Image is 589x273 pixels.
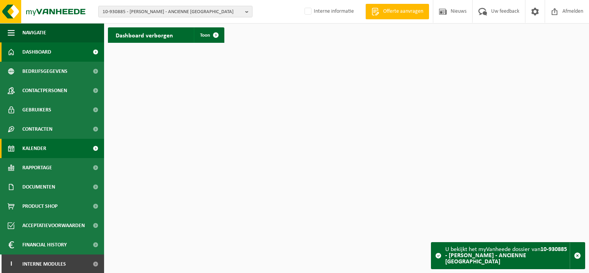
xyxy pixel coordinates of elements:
[22,235,67,254] span: Financial History
[22,81,67,100] span: Contactpersonen
[22,197,57,216] span: Product Shop
[22,23,46,42] span: Navigatie
[445,243,570,269] div: U bekijkt het myVanheede dossier van
[200,33,210,38] span: Toon
[22,177,55,197] span: Documenten
[22,216,85,235] span: Acceptatievoorwaarden
[22,158,52,177] span: Rapportage
[22,42,51,62] span: Dashboard
[22,120,52,139] span: Contracten
[22,139,46,158] span: Kalender
[194,27,224,43] a: Toon
[103,6,242,18] span: 10-930885 - [PERSON_NAME] - ANCIENNE [GEOGRAPHIC_DATA]
[108,27,181,42] h2: Dashboard verborgen
[22,100,51,120] span: Gebruikers
[365,4,429,19] a: Offerte aanvragen
[303,6,354,17] label: Interne informatie
[381,8,425,15] span: Offerte aanvragen
[98,6,252,17] button: 10-930885 - [PERSON_NAME] - ANCIENNE [GEOGRAPHIC_DATA]
[445,246,567,265] strong: 10-930885 - [PERSON_NAME] - ANCIENNE [GEOGRAPHIC_DATA]
[22,62,67,81] span: Bedrijfsgegevens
